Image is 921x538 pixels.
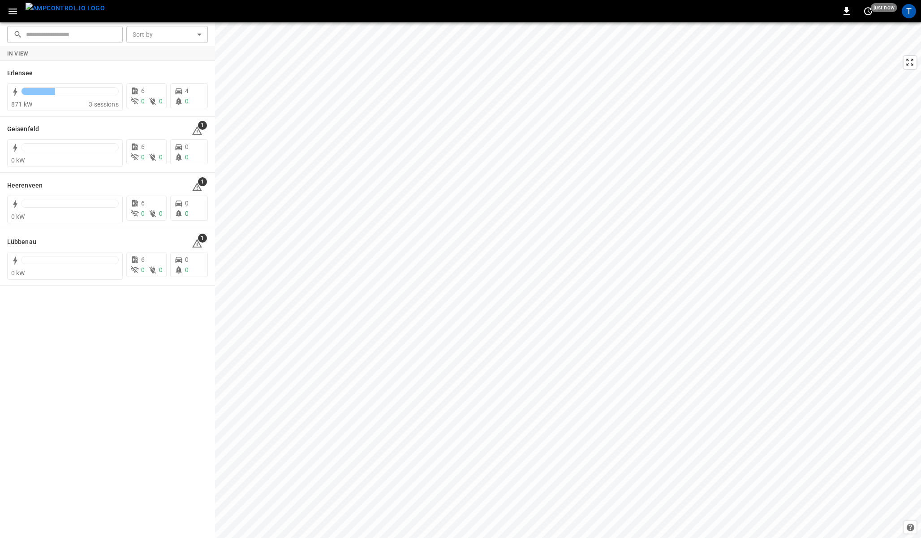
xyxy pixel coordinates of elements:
span: 0 [185,266,189,273]
span: 0 kW [11,269,25,277]
span: 1 [198,177,207,186]
span: 0 [159,210,163,217]
h6: Erlensee [7,68,33,78]
span: 0 [185,210,189,217]
span: just now [871,3,897,12]
span: 6 [141,200,145,207]
h6: Geisenfeld [7,124,39,134]
span: 0 [159,154,163,161]
img: ampcontrol.io logo [26,3,105,14]
span: 0 [159,98,163,105]
span: 6 [141,256,145,263]
span: 871 kW [11,101,32,108]
span: 3 sessions [89,101,119,108]
h6: Heerenveen [7,181,43,191]
div: profile-icon [902,4,916,18]
button: set refresh interval [861,4,875,18]
span: 0 [185,200,189,207]
span: 0 kW [11,157,25,164]
span: 4 [185,87,189,94]
span: 0 [141,98,145,105]
canvas: Map [215,22,921,538]
span: 0 [141,266,145,273]
span: 0 kW [11,213,25,220]
span: 0 [159,266,163,273]
span: 6 [141,143,145,150]
span: 6 [141,87,145,94]
strong: In View [7,51,29,57]
span: 0 [185,154,189,161]
span: 0 [185,98,189,105]
span: 1 [198,121,207,130]
span: 0 [185,143,189,150]
span: 0 [141,210,145,217]
span: 0 [185,256,189,263]
h6: Lübbenau [7,237,36,247]
span: 1 [198,234,207,243]
span: 0 [141,154,145,161]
